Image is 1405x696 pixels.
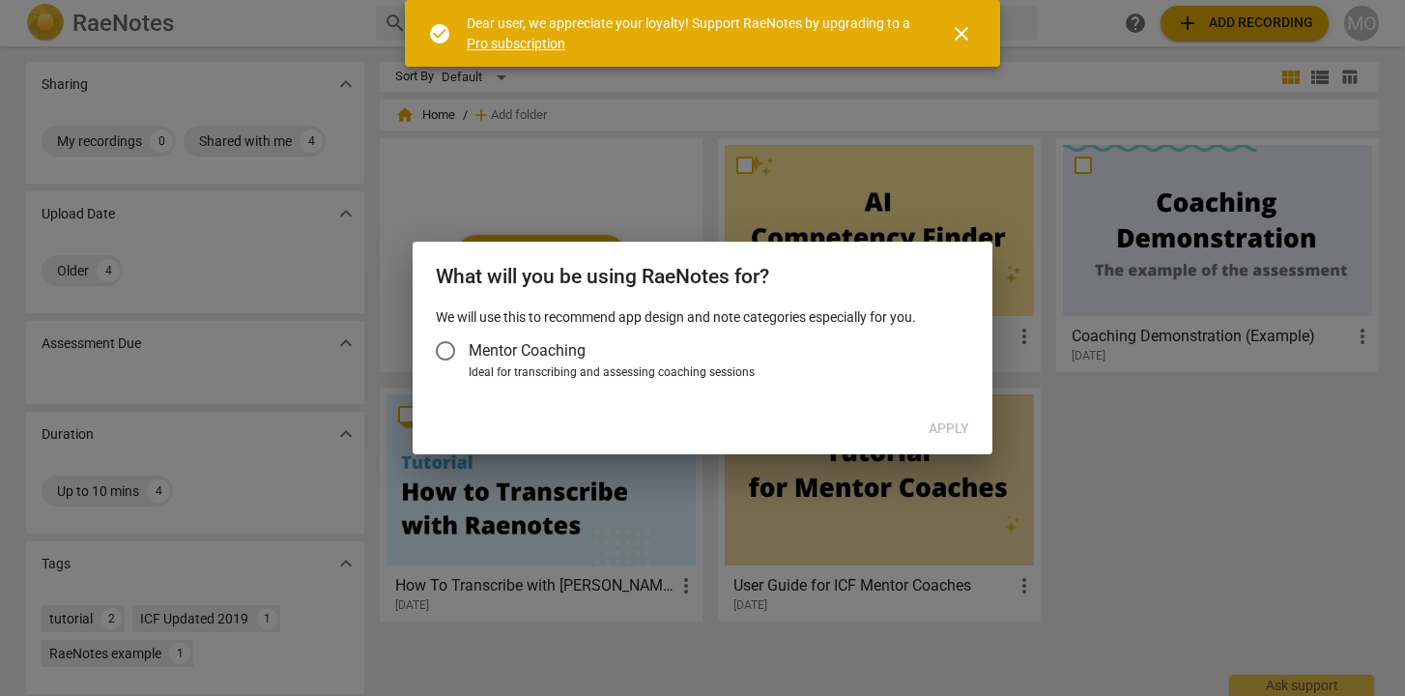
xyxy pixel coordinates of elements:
p: We will use this to recommend app design and note categories especially for you. [436,307,969,328]
div: Account type [436,328,969,382]
span: Mentor Coaching [469,339,586,362]
a: Pro subscription [467,36,565,51]
button: Close [938,11,985,57]
h2: What will you be using RaeNotes for? [436,265,969,289]
div: Ideal for transcribing and assessing coaching sessions [469,364,963,382]
span: close [950,22,973,45]
div: Dear user, we appreciate your loyalty! Support RaeNotes by upgrading to a [467,14,915,53]
span: check_circle [428,22,451,45]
